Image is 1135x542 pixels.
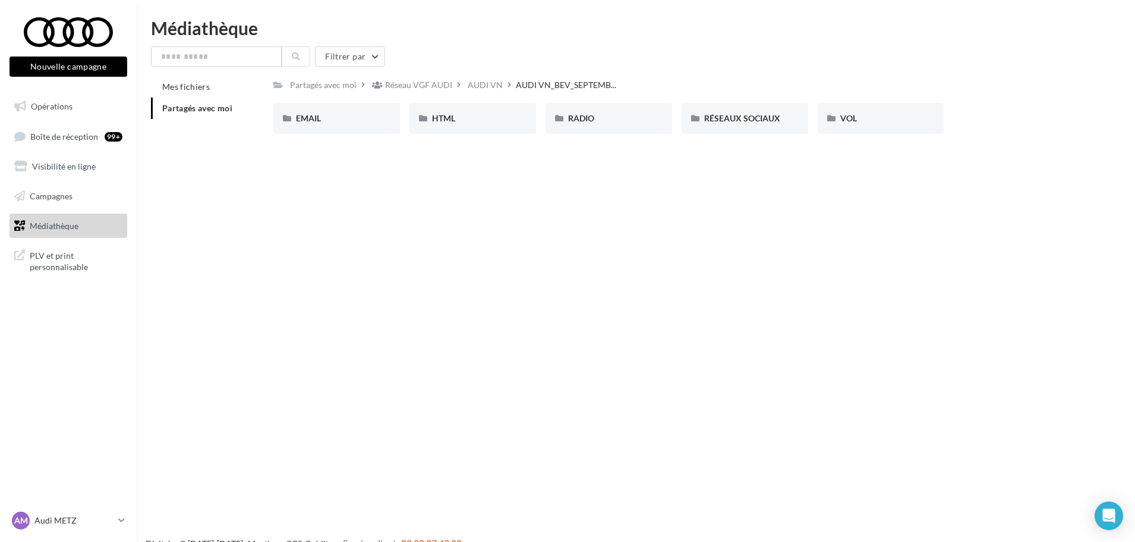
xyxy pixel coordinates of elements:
[31,101,72,111] span: Opérations
[315,46,385,67] button: Filtrer par
[32,161,96,171] span: Visibilité en ligne
[1095,502,1123,530] div: Open Intercom Messenger
[468,79,503,91] div: AUDI VN
[704,113,780,123] span: RÉSEAUX SOCIAUX
[10,509,127,532] a: AM Audi METZ
[432,113,455,123] span: HTML
[30,191,72,201] span: Campagnes
[10,57,127,77] button: Nouvelle campagne
[7,243,130,278] a: PLV et print personnalisable
[516,79,616,91] span: AUDI VN_BEV_SEPTEMB...
[7,154,130,179] a: Visibilité en ligne
[30,131,98,141] span: Boîte de réception
[568,113,594,123] span: RADIO
[840,113,857,123] span: VOL
[290,79,357,91] div: Partagés avec moi
[151,19,1121,37] div: Médiathèque
[30,247,122,273] span: PLV et print personnalisable
[296,113,321,123] span: EMAIL
[7,214,130,239] a: Médiathèque
[385,79,452,91] div: Réseau VGF AUDI
[7,94,130,119] a: Opérations
[7,124,130,149] a: Boîte de réception99+
[162,103,232,113] span: Partagés avec moi
[162,82,210,92] span: Mes fichiers
[14,515,28,527] span: AM
[105,132,122,142] div: 99+
[7,184,130,209] a: Campagnes
[34,515,113,527] p: Audi METZ
[30,220,78,230] span: Médiathèque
